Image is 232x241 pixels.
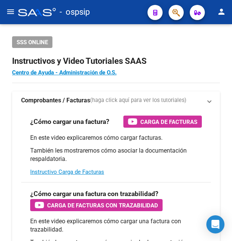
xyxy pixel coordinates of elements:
h3: ¿Cómo cargar una factura con trazabilidad? [30,188,158,199]
a: Instructivo Carga de Facturas [30,168,104,175]
p: También les mostraremos cómo asociar la documentación respaldatoria. [30,147,202,163]
button: Carga de Facturas con Trazabilidad [30,199,163,211]
mat-icon: person [217,7,226,16]
div: Open Intercom Messenger [206,215,224,233]
span: Carga de Facturas con Trazabilidad [47,201,158,210]
mat-icon: menu [6,7,15,16]
p: En este video explicaremos cómo cargar facturas. [30,134,202,142]
a: Centro de Ayuda - Administración de O.S. [12,69,117,76]
button: SSS ONLINE [12,36,52,48]
h3: ¿Cómo cargar una factura? [30,116,109,127]
span: (haga click aquí para ver los tutoriales) [90,96,186,105]
button: Carga de Facturas [123,116,202,128]
p: En este video explicaremos cómo cargar una factura con trazabilidad. [30,217,202,234]
span: - ospsip [60,4,90,20]
mat-expansion-panel-header: Comprobantes / Facturas(haga click aquí para ver los tutoriales) [12,91,220,110]
strong: Comprobantes / Facturas [21,96,90,105]
h2: Instructivos y Video Tutoriales SAAS [12,54,220,68]
span: SSS ONLINE [17,39,48,46]
span: Carga de Facturas [140,117,197,127]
